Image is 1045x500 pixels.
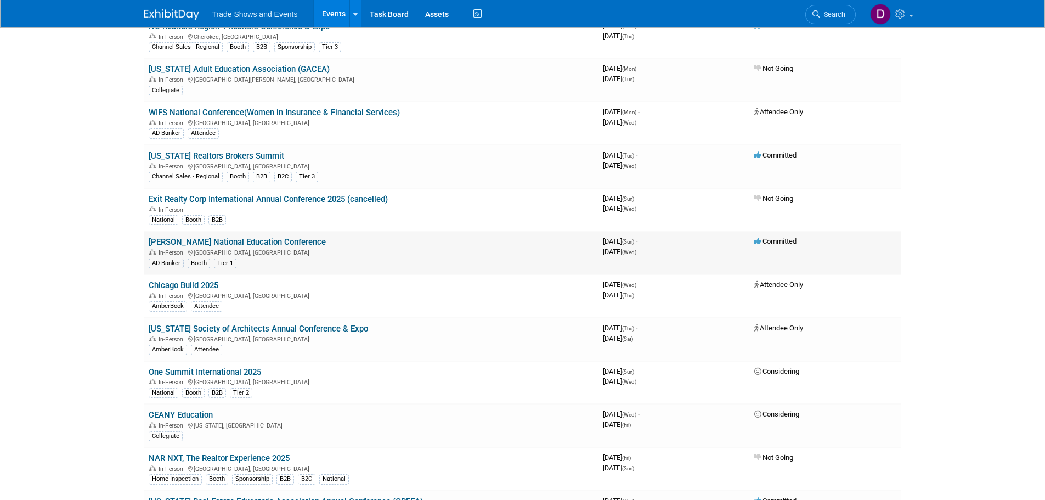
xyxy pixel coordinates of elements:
[144,9,199,20] img: ExhibitDay
[622,33,634,40] span: (Thu)
[638,108,640,116] span: -
[149,367,261,377] a: One Summit International 2025
[622,293,634,299] span: (Thu)
[754,194,793,203] span: Not Going
[603,334,633,342] span: [DATE]
[253,42,270,52] div: B2B
[182,215,205,225] div: Booth
[622,422,631,428] span: (Fri)
[603,377,636,385] span: [DATE]
[227,172,249,182] div: Booth
[603,453,634,462] span: [DATE]
[149,206,156,212] img: In-Person Event
[159,249,187,256] span: In-Person
[149,42,223,52] div: Channel Sales - Regional
[159,206,187,214] span: In-Person
[159,163,187,170] span: In-Person
[182,388,205,398] div: Booth
[149,420,594,429] div: [US_STATE], [GEOGRAPHIC_DATA]
[149,76,156,82] img: In-Person Event
[636,194,637,203] span: -
[638,280,640,289] span: -
[188,259,210,268] div: Booth
[232,474,273,484] div: Sponsorship
[274,42,315,52] div: Sponsorship
[296,172,318,182] div: Tier 3
[149,108,400,117] a: WIFS National Conference(Women in Insurance & Financial Services)
[149,215,178,225] div: National
[805,5,856,24] a: Search
[632,453,634,462] span: -
[603,367,637,375] span: [DATE]
[754,21,797,30] span: Committed
[638,410,640,418] span: -
[230,388,252,398] div: Tier 2
[622,66,636,72] span: (Mon)
[149,194,388,204] a: Exit Realty Corp International Annual Conference 2025 (cancelled)
[188,128,219,138] div: Attendee
[149,161,594,170] div: [GEOGRAPHIC_DATA], [GEOGRAPHIC_DATA]
[149,151,284,161] a: [US_STATE] Realtors Brokers Summit
[622,76,634,82] span: (Tue)
[603,324,637,332] span: [DATE]
[603,204,636,212] span: [DATE]
[149,248,594,256] div: [GEOGRAPHIC_DATA], [GEOGRAPHIC_DATA]
[622,282,636,288] span: (Wed)
[149,422,156,428] img: In-Person Event
[208,215,226,225] div: B2B
[636,324,637,332] span: -
[159,293,187,300] span: In-Person
[149,128,184,138] div: AD Banker
[149,64,330,74] a: [US_STATE] Adult Education Association (GACEA)
[603,108,640,116] span: [DATE]
[603,151,637,159] span: [DATE]
[159,336,187,343] span: In-Person
[820,10,845,19] span: Search
[159,120,187,127] span: In-Person
[149,237,326,247] a: [PERSON_NAME] National Education Conference
[149,453,290,463] a: NAR NXT, The Realtor Experience 2025
[149,118,594,127] div: [GEOGRAPHIC_DATA], [GEOGRAPHIC_DATA]
[149,259,184,268] div: AD Banker
[622,23,636,29] span: (Mon)
[298,474,315,484] div: B2C
[603,248,636,256] span: [DATE]
[227,42,249,52] div: Booth
[149,464,594,473] div: [GEOGRAPHIC_DATA], [GEOGRAPHIC_DATA]
[754,367,799,375] span: Considering
[214,259,236,268] div: Tier 1
[622,109,636,115] span: (Mon)
[603,75,634,83] span: [DATE]
[206,474,228,484] div: Booth
[149,293,156,298] img: In-Person Event
[149,410,213,420] a: CEANY Education
[149,32,594,41] div: Cherokee, [GEOGRAPHIC_DATA]
[870,4,891,25] img: Deb Leadbetter
[208,388,226,398] div: B2B
[622,120,636,126] span: (Wed)
[603,21,640,30] span: [DATE]
[274,172,292,182] div: B2C
[276,474,294,484] div: B2B
[319,474,349,484] div: National
[603,410,640,418] span: [DATE]
[159,76,187,83] span: In-Person
[622,163,636,169] span: (Wed)
[622,369,634,375] span: (Sun)
[754,64,793,72] span: Not Going
[603,118,636,126] span: [DATE]
[622,206,636,212] span: (Wed)
[754,324,803,332] span: Attendee Only
[603,161,636,170] span: [DATE]
[149,301,187,311] div: AmberBook
[622,325,634,332] span: (Thu)
[149,388,178,398] div: National
[149,86,183,95] div: Collegiate
[149,336,156,341] img: In-Person Event
[149,377,594,386] div: [GEOGRAPHIC_DATA], [GEOGRAPHIC_DATA]
[638,21,640,30] span: -
[149,379,156,384] img: In-Person Event
[149,120,156,125] img: In-Person Event
[622,196,634,202] span: (Sun)
[253,172,270,182] div: B2B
